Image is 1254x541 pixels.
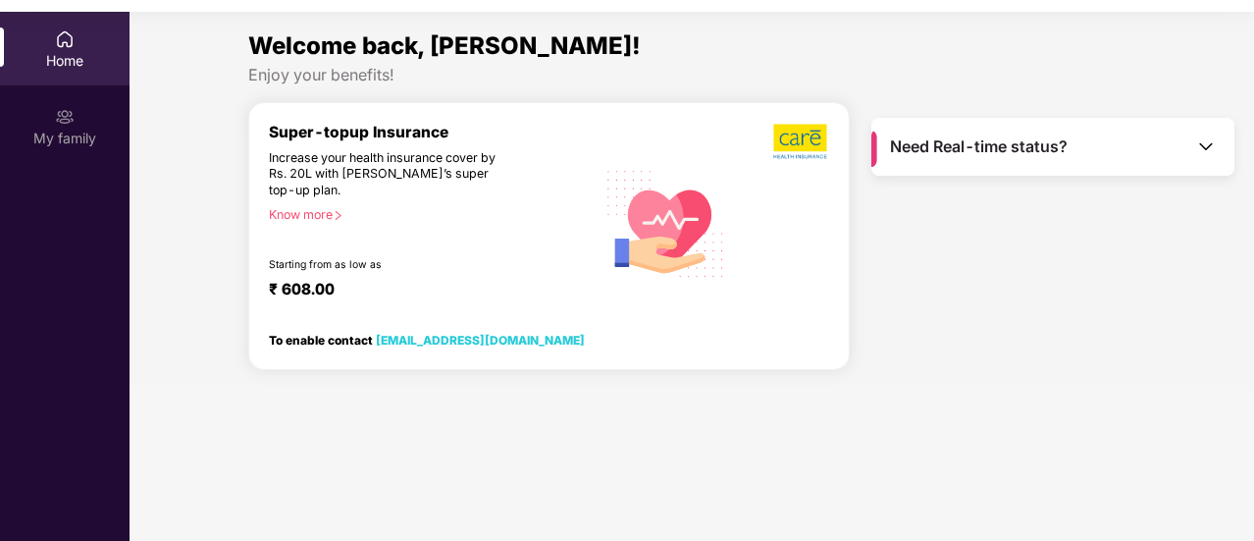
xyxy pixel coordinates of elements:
[248,31,641,60] span: Welcome back, [PERSON_NAME]!
[269,333,585,347] div: To enable contact
[890,136,1068,157] span: Need Real-time status?
[773,123,829,160] img: b5dec4f62d2307b9de63beb79f102df3.png
[596,151,736,294] img: svg+xml;base64,PHN2ZyB4bWxucz0iaHR0cDovL3d3dy53My5vcmcvMjAwMC9zdmciIHhtbG5zOnhsaW5rPSJodHRwOi8vd3...
[269,207,584,221] div: Know more
[55,29,75,49] img: svg+xml;base64,PHN2ZyBpZD0iSG9tZSIgeG1sbnM9Imh0dHA6Ly93d3cudzMub3JnLzIwMDAvc3ZnIiB3aWR0aD0iMjAiIG...
[1196,136,1216,156] img: Toggle Icon
[55,107,75,127] img: svg+xml;base64,PHN2ZyB3aWR0aD0iMjAiIGhlaWdodD0iMjAiIHZpZXdCb3g9IjAgMCAyMCAyMCIgZmlsbD0ibm9uZSIgeG...
[269,258,512,272] div: Starting from as low as
[269,123,596,141] div: Super-topup Insurance
[269,150,511,199] div: Increase your health insurance cover by Rs. 20L with [PERSON_NAME]’s super top-up plan.
[376,333,585,348] a: [EMAIL_ADDRESS][DOMAIN_NAME]
[269,280,576,303] div: ₹ 608.00
[248,65,1135,85] div: Enjoy your benefits!
[333,210,343,221] span: right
